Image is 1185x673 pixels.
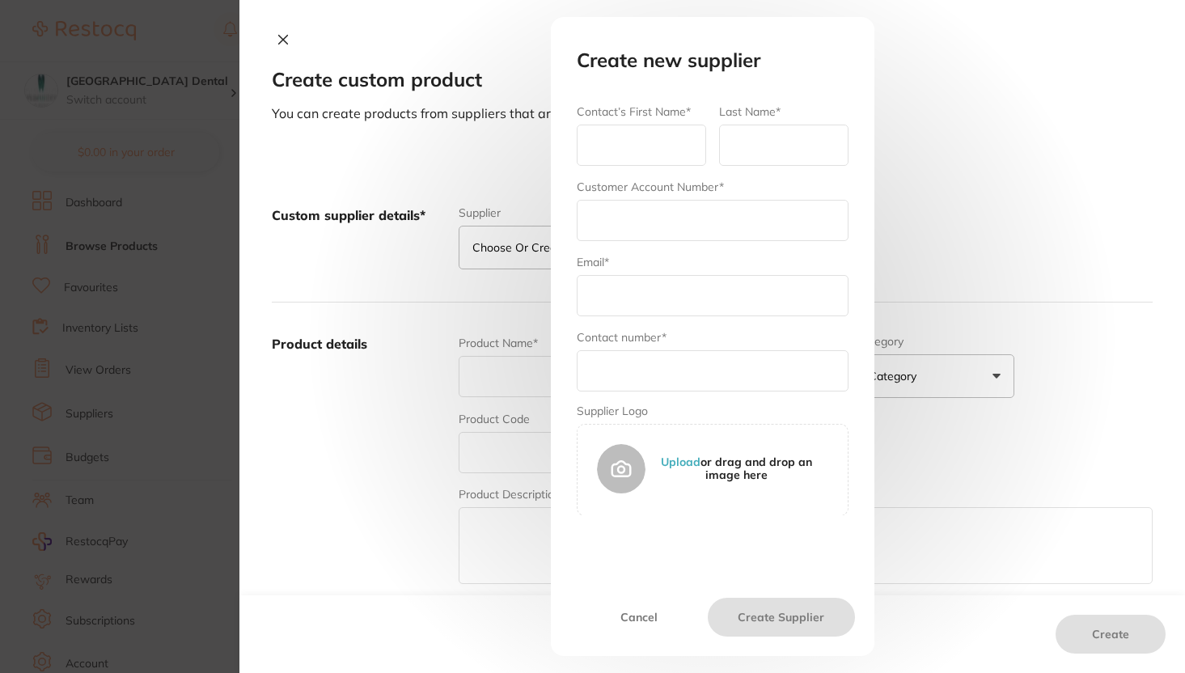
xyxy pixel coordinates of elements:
[24,32,299,87] div: message notification from Restocq, 26m ago. Thank you for sharing your Customer Account Number. W...
[719,105,781,118] label: Last Name*
[661,455,700,468] button: Upload
[70,61,245,75] p: Message from Restocq, sent 26m ago
[577,404,849,417] label: Supplier Logo
[577,105,691,118] label: Contact’s First Name*
[577,180,724,193] label: Customer Account Number*
[570,598,709,637] button: Cancel
[70,44,245,61] p: Thank you for sharing your Customer Account Number. Would you also kindly be able to provide the ...
[577,256,609,269] label: Email*
[645,455,827,481] p: or drag and drop an image here
[597,444,646,493] img: Supplier Photo
[708,598,854,637] button: Create Supplier
[36,47,62,73] img: Profile image for Restocq
[577,49,849,72] h2: Create new supplier
[577,331,667,344] label: Contact number*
